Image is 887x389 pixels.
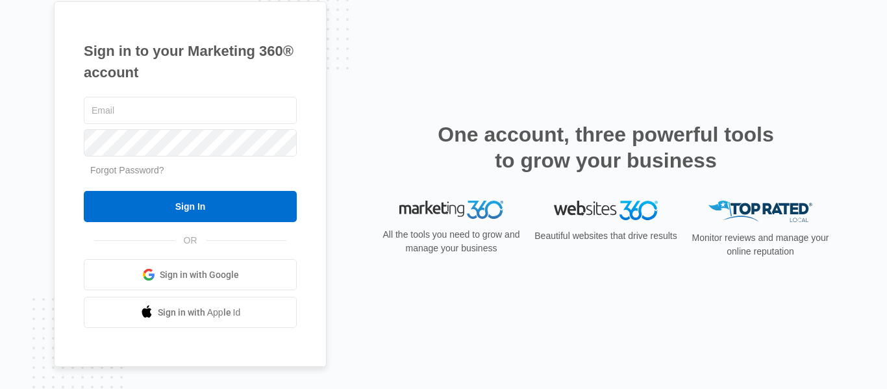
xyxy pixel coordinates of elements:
img: Top Rated Local [708,201,812,222]
input: Email [84,97,297,124]
img: Websites 360 [554,201,658,220]
a: Sign in with Apple Id [84,297,297,328]
p: Beautiful websites that drive results [533,229,679,243]
span: Sign in with Apple Id [158,306,241,320]
span: OR [175,234,206,247]
span: Sign in with Google [160,268,239,282]
img: Marketing 360 [399,201,503,219]
input: Sign In [84,191,297,222]
p: Monitor reviews and manage your online reputation [688,231,833,258]
h1: Sign in to your Marketing 360® account [84,40,297,83]
h2: One account, three powerful tools to grow your business [434,121,778,173]
p: All the tools you need to grow and manage your business [379,228,524,255]
a: Forgot Password? [90,165,164,175]
a: Sign in with Google [84,259,297,290]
